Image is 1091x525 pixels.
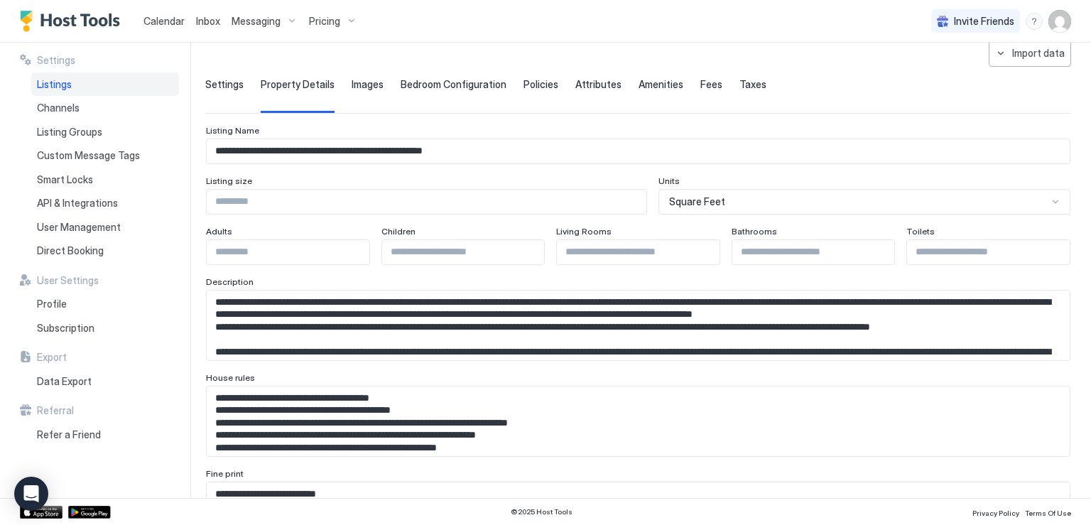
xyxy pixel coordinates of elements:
[20,506,63,519] a: App Store
[37,375,92,388] span: Data Export
[37,78,72,91] span: Listings
[309,15,340,28] span: Pricing
[37,322,94,335] span: Subscription
[261,78,335,91] span: Property Details
[31,96,179,120] a: Channels
[206,468,244,479] span: Fine print
[37,173,93,186] span: Smart Locks
[206,372,255,383] span: House rules
[989,39,1071,67] button: Import data
[575,78,622,91] span: Attributes
[972,509,1019,517] span: Privacy Policy
[37,274,99,287] span: User Settings
[196,13,220,28] a: Inbox
[37,102,80,114] span: Channels
[669,195,725,208] span: Square Feet
[37,404,74,417] span: Referral
[732,226,777,237] span: Bathrooms
[700,78,722,91] span: Fees
[658,175,680,186] span: Units
[37,54,75,67] span: Settings
[739,78,766,91] span: Taxes
[206,226,232,237] span: Adults
[31,239,179,263] a: Direct Booking
[37,244,104,257] span: Direct Booking
[31,168,179,192] a: Smart Locks
[382,240,545,264] input: Input Field
[906,226,935,237] span: Toilets
[31,423,179,447] a: Refer a Friend
[37,428,101,441] span: Refer a Friend
[639,78,683,91] span: Amenities
[207,190,646,214] input: Input Field
[31,292,179,316] a: Profile
[37,351,67,364] span: Export
[31,215,179,239] a: User Management
[907,240,1070,264] input: Input Field
[206,125,259,136] span: Listing Name
[37,126,102,139] span: Listing Groups
[31,120,179,144] a: Listing Groups
[556,226,612,237] span: Living Rooms
[37,298,67,310] span: Profile
[31,144,179,168] a: Custom Message Tags
[732,240,895,264] input: Input Field
[31,191,179,215] a: API & Integrations
[381,226,416,237] span: Children
[1025,504,1071,519] a: Terms Of Use
[511,507,572,516] span: © 2025 Host Tools
[1025,509,1071,517] span: Terms Of Use
[31,72,179,97] a: Listings
[207,291,1059,360] textarea: Input Field
[232,15,281,28] span: Messaging
[352,78,384,91] span: Images
[523,78,558,91] span: Policies
[143,15,185,27] span: Calendar
[143,13,185,28] a: Calendar
[206,175,252,186] span: Listing size
[37,197,118,210] span: API & Integrations
[557,240,720,264] input: Input Field
[20,11,126,32] a: Host Tools Logo
[37,149,140,162] span: Custom Message Tags
[954,15,1014,28] span: Invite Friends
[205,78,244,91] span: Settings
[972,504,1019,519] a: Privacy Policy
[206,276,254,287] span: Description
[207,139,1070,163] input: Input Field
[37,221,121,234] span: User Management
[1012,45,1065,60] div: Import data
[207,386,1059,456] textarea: Input Field
[31,369,179,394] a: Data Export
[196,15,220,27] span: Inbox
[1026,13,1043,30] div: menu
[31,316,179,340] a: Subscription
[14,477,48,511] div: Open Intercom Messenger
[1048,10,1071,33] div: User profile
[68,506,111,519] a: Google Play Store
[207,240,369,264] input: Input Field
[401,78,506,91] span: Bedroom Configuration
